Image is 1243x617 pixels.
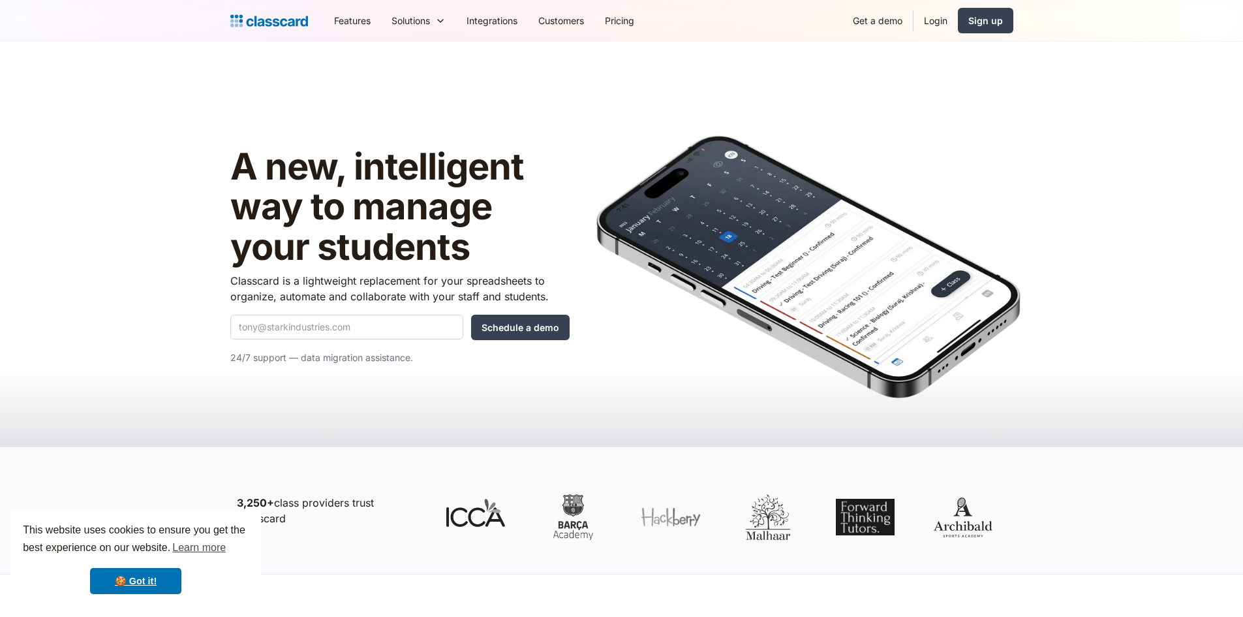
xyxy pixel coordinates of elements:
[237,495,420,526] p: class providers trust Classcard
[594,6,645,35] a: Pricing
[958,8,1013,33] a: Sign up
[170,538,228,558] a: learn more about cookies
[230,147,570,268] h1: A new, intelligent way to manage your students
[230,350,570,366] p: 24/7 support — data migration assistance.
[23,522,249,558] span: This website uses cookies to ensure you get the best experience on our website.
[471,315,570,340] input: Schedule a demo
[230,12,308,30] a: Logo
[230,273,570,304] p: Classcard is a lightweight replacement for your spreadsheets to organize, automate and collaborat...
[230,315,463,340] input: tony@starkindustries.com
[842,6,913,35] a: Get a demo
[968,14,1003,27] div: Sign up
[10,510,261,607] div: cookieconsent
[237,496,274,509] strong: 3,250+
[528,6,594,35] a: Customers
[381,6,456,35] div: Solutions
[456,6,528,35] a: Integrations
[90,568,181,594] a: dismiss cookie message
[391,14,430,27] div: Solutions
[324,6,381,35] a: Features
[230,315,570,340] form: Quick Demo Form
[913,6,958,35] a: Login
